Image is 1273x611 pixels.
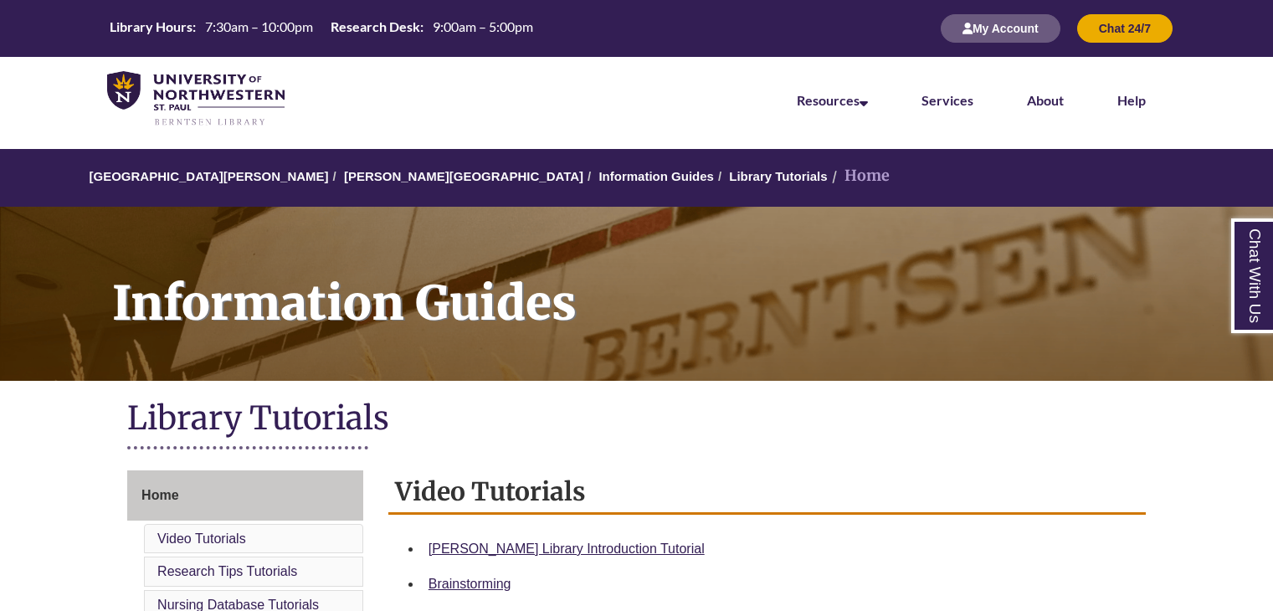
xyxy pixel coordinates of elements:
[941,14,1060,43] button: My Account
[107,71,285,127] img: UNWSP Library Logo
[941,21,1060,35] a: My Account
[921,92,973,108] a: Services
[324,18,426,36] th: Research Desk:
[205,18,313,34] span: 7:30am – 10:00pm
[1077,21,1173,35] a: Chat 24/7
[127,470,363,521] a: Home
[1027,92,1064,108] a: About
[797,92,868,108] a: Resources
[141,488,178,502] span: Home
[1117,92,1146,108] a: Help
[388,470,1146,515] h2: Video Tutorials
[89,169,328,183] a: [GEOGRAPHIC_DATA][PERSON_NAME]
[598,169,714,183] a: Information Guides
[429,577,511,591] a: Brainstorming
[103,18,540,40] a: Hours Today
[429,542,705,556] a: [PERSON_NAME] Library Introduction Tutorial
[103,18,198,36] th: Library Hours:
[157,531,246,546] a: Video Tutorials
[1077,14,1173,43] button: Chat 24/7
[103,18,540,39] table: Hours Today
[729,169,827,183] a: Library Tutorials
[433,18,533,34] span: 9:00am – 5:00pm
[127,398,1146,442] h1: Library Tutorials
[344,169,583,183] a: [PERSON_NAME][GEOGRAPHIC_DATA]
[157,564,297,578] a: Research Tips Tutorials
[828,164,890,188] li: Home
[94,207,1273,359] h1: Information Guides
